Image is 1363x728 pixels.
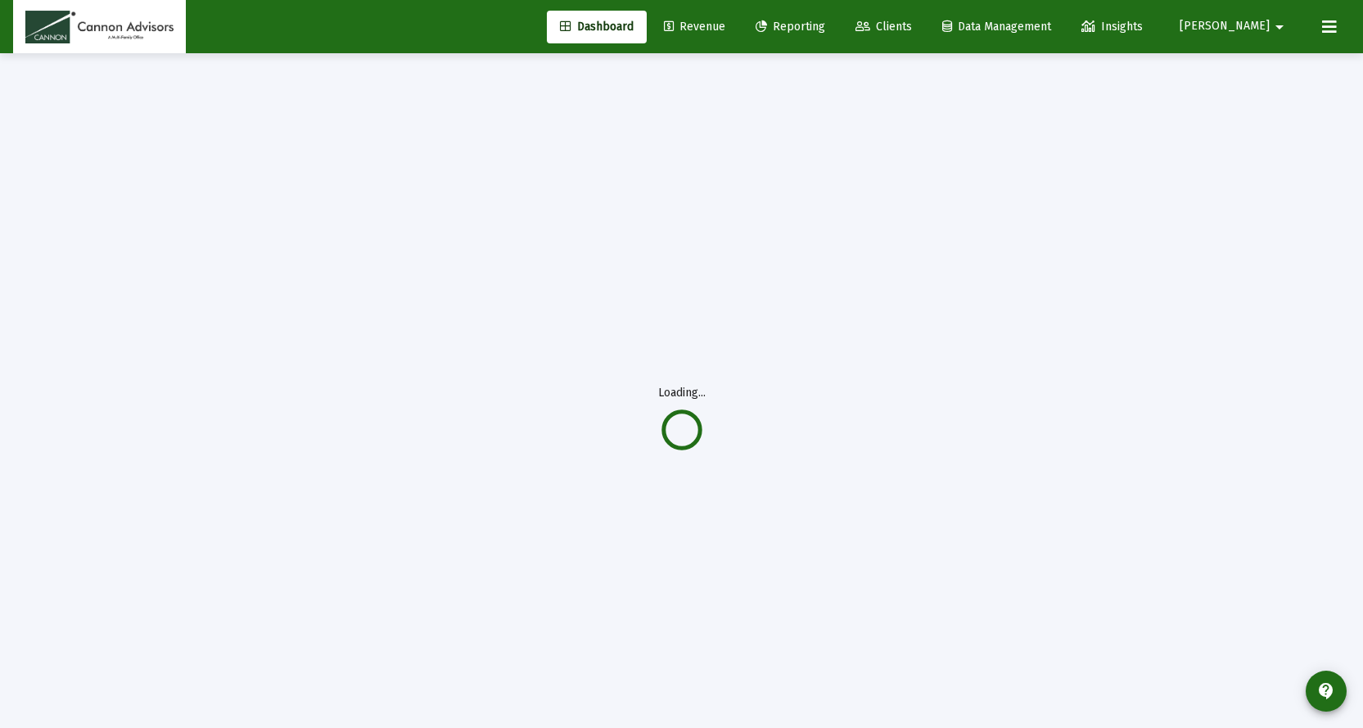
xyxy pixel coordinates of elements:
a: Reporting [742,11,838,43]
a: Data Management [929,11,1064,43]
mat-icon: contact_support [1316,681,1336,701]
mat-icon: arrow_drop_down [1270,11,1289,43]
a: Revenue [651,11,738,43]
span: Data Management [942,20,1051,34]
span: Dashboard [560,20,634,34]
span: Clients [855,20,912,34]
a: Insights [1068,11,1156,43]
a: Dashboard [547,11,647,43]
span: [PERSON_NAME] [1180,20,1270,34]
span: Insights [1081,20,1143,34]
img: Dashboard [25,11,174,43]
a: Clients [842,11,925,43]
span: Reporting [756,20,825,34]
button: [PERSON_NAME] [1160,10,1309,43]
span: Revenue [664,20,725,34]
